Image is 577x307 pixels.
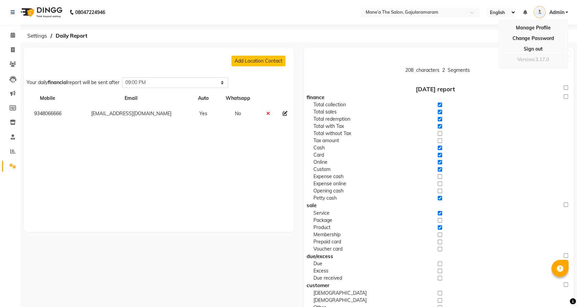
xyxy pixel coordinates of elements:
[313,116,350,123] span: Total redemption
[313,290,367,297] span: [DEMOGRAPHIC_DATA]
[313,187,343,195] span: Opening cash
[313,123,344,130] span: Total with Tax
[24,106,72,121] td: 9348066666
[307,253,333,259] span: due/excess
[416,67,439,73] span: characters
[313,267,328,275] span: Excess
[313,151,324,159] span: Card
[24,91,72,106] th: Mobile
[313,108,337,116] span: Total sales
[313,217,332,224] span: Package
[313,159,327,166] span: Online
[502,33,564,44] a: Change Password
[502,55,564,65] div: Version:3.17.0
[313,210,329,217] span: Service
[313,101,346,108] span: Total collection
[502,44,564,54] a: Sign out
[313,275,342,282] span: Due received
[48,79,68,85] strong: financial
[313,297,367,304] span: [DEMOGRAPHIC_DATA]
[52,30,91,42] span: Daily Report
[191,106,216,121] td: Yes
[307,202,316,209] span: sale
[191,91,216,106] th: Auto
[502,23,564,33] a: Manage Profile
[313,238,341,245] span: Prepaid card
[549,9,564,16] span: Admin
[216,91,260,106] th: Whatsapp
[313,137,339,144] span: Tax amount
[72,91,191,106] th: Email
[313,130,351,137] span: Total without Tax
[72,106,191,121] td: [EMAIL_ADDRESS][DOMAIN_NAME]
[24,30,51,42] span: Settings
[313,224,330,231] span: Product
[17,3,64,22] img: logo
[448,67,470,73] span: Segments
[313,231,340,238] span: Membership
[313,166,330,173] span: Custom
[27,79,119,86] span: Your daily report will be sent after
[313,195,337,202] span: Petty cash
[313,245,342,253] span: Voucher card
[416,85,455,93] span: [DATE] report
[307,282,329,289] span: customer
[216,106,260,121] td: No
[313,173,343,180] span: Expense cash
[307,94,324,101] span: finance
[75,3,105,22] b: 08047224946
[313,260,322,267] span: Due
[313,144,325,151] span: Cash
[313,180,346,187] span: Expense online
[534,6,546,18] img: Admin
[307,67,571,74] p: 208 2
[231,56,285,66] button: Add Location Contact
